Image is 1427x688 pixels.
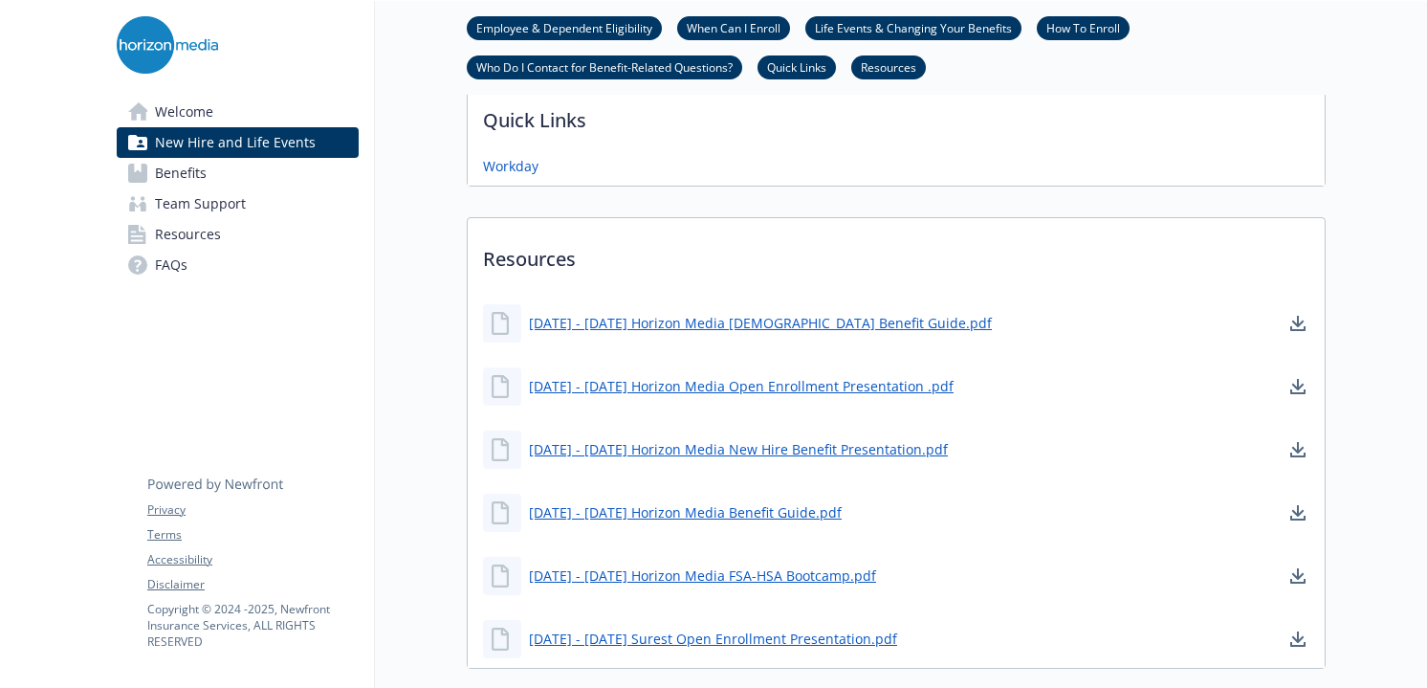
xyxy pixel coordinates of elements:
span: Benefits [155,158,207,189]
a: Resources [117,219,359,250]
a: Benefits [117,158,359,189]
a: Workday [483,156,538,176]
p: Resources [468,218,1325,289]
span: New Hire and Life Events [155,127,316,158]
a: FAQs [117,250,359,280]
a: download document [1286,628,1309,651]
a: Disclaimer [147,576,358,593]
span: Team Support [155,189,246,219]
p: Copyright © 2024 - 2025 , Newfront Insurance Services, ALL RIGHTS RESERVED [147,601,358,650]
a: Life Events & Changing Your Benefits [805,18,1021,36]
span: Resources [155,219,221,250]
a: When Can I Enroll [677,18,790,36]
a: Privacy [147,501,358,519]
a: Team Support [117,189,359,219]
a: download document [1286,312,1309,335]
a: [DATE] - [DATE] Horizon Media FSA-HSA Bootcamp.pdf [529,566,876,586]
a: Terms [147,526,358,544]
a: [DATE] - [DATE] Horizon Media Benefit Guide.pdf [529,502,842,522]
a: download document [1286,565,1309,588]
a: [DATE] - [DATE] Horizon Media New Hire Benefit Presentation.pdf [529,439,948,459]
a: Quick Links [757,57,836,76]
a: Welcome [117,97,359,127]
span: FAQs [155,250,187,280]
a: download document [1286,501,1309,524]
a: [DATE] - [DATE] Surest Open Enrollment Presentation.pdf [529,629,897,649]
a: Accessibility [147,551,358,568]
a: New Hire and Life Events [117,127,359,158]
a: Employee & Dependent Eligibility [467,18,662,36]
p: Quick Links [468,79,1325,150]
a: download document [1286,375,1309,398]
a: download document [1286,438,1309,461]
a: [DATE] - [DATE] Horizon Media Open Enrollment Presentation .pdf [529,376,954,396]
a: Who Do I Contact for Benefit-Related Questions? [467,57,742,76]
a: [DATE] - [DATE] Horizon Media [DEMOGRAPHIC_DATA] Benefit Guide.pdf [529,313,992,333]
a: Resources [851,57,926,76]
span: Welcome [155,97,213,127]
a: How To Enroll [1037,18,1130,36]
